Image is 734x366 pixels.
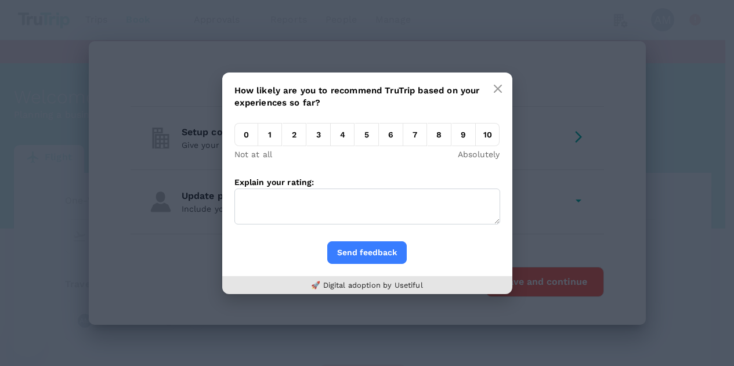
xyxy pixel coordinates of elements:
[234,148,273,160] p: Not at all
[458,148,500,160] p: Absolutely
[331,123,355,146] em: 4
[311,281,423,289] a: 🚀 Digital adoption by Usetiful
[327,241,407,264] button: Send feedback
[476,123,500,146] em: 10
[283,123,306,146] em: 2
[355,123,379,146] em: 5
[403,123,427,146] em: 7
[379,123,403,146] em: 6
[307,123,331,146] em: 3
[258,123,282,146] em: 1
[234,85,480,108] span: How likely are you to recommend TruTrip based on your experiences so far?
[234,177,314,187] label: Explain your rating:
[234,123,258,146] em: 0
[428,123,451,146] em: 8
[452,123,476,146] em: 9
